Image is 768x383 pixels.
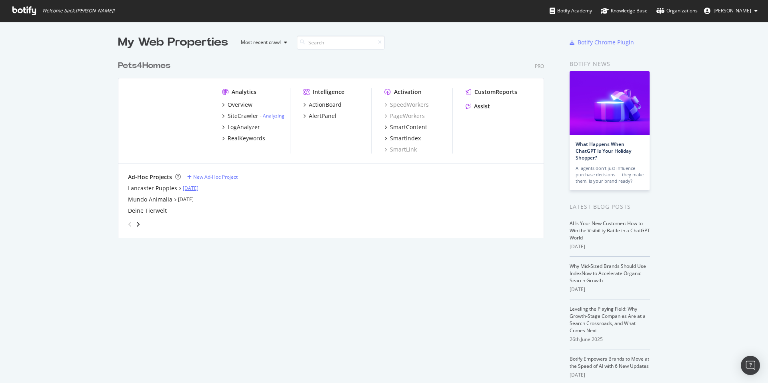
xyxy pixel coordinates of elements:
div: Botify news [570,60,650,68]
a: CustomReports [466,88,517,96]
a: Assist [466,102,490,110]
a: SiteCrawler- Analyzing [222,112,284,120]
div: Analytics [232,88,256,96]
a: SmartLink [384,146,417,154]
div: Activation [394,88,422,96]
div: grid [118,50,550,238]
a: What Happens When ChatGPT Is Your Holiday Shopper? [576,141,631,161]
div: Ad-Hoc Projects [128,173,172,181]
div: RealKeywords [228,134,265,142]
a: SmartIndex [384,134,421,142]
div: AlertPanel [309,112,336,120]
a: Botify Empowers Brands to Move at the Speed of AI with 6 New Updates [570,355,649,369]
div: Intelligence [313,88,344,96]
div: angle-left [125,218,135,231]
div: LogAnalyzer [228,123,260,131]
div: SiteCrawler [228,112,258,120]
div: AI agents don’t just influence purchase decisions — they make them. Is your brand ready? [576,165,644,184]
button: Most recent crawl [234,36,290,49]
div: CustomReports [474,88,517,96]
a: AlertPanel [303,112,336,120]
div: Pets4Homes [118,60,170,72]
img: www.pets4homes.co.uk [128,88,209,153]
a: Lancaster Puppies [128,184,177,192]
a: New Ad-Hoc Project [187,174,238,180]
div: My Web Properties [118,34,228,50]
span: Welcome back, [PERSON_NAME] ! [42,8,114,14]
a: Pets4Homes [118,60,174,72]
a: Why Mid-Sized Brands Should Use IndexNow to Accelerate Organic Search Growth [570,263,646,284]
div: 26th June 2025 [570,336,650,343]
button: [PERSON_NAME] [698,4,764,17]
div: - [260,112,284,119]
a: Deine Tierwelt [128,207,167,215]
a: RealKeywords [222,134,265,142]
div: angle-right [135,220,141,228]
a: Botify Chrome Plugin [570,38,634,46]
a: Mundo Animalia [128,195,172,203]
div: Latest Blog Posts [570,202,650,211]
div: New Ad-Hoc Project [193,174,238,180]
a: AI Is Your New Customer: How to Win the Visibility Battle in a ChatGPT World [570,220,650,241]
a: [DATE] [183,185,198,191]
div: [DATE] [570,243,650,250]
div: Open Intercom Messenger [741,356,760,375]
a: Leveling the Playing Field: Why Growth-Stage Companies Are at a Search Crossroads, and What Comes... [570,305,646,334]
a: SmartContent [384,123,427,131]
div: Botify Chrome Plugin [578,38,634,46]
a: ActionBoard [303,101,342,109]
a: [DATE] [178,196,194,203]
div: [DATE] [570,286,650,293]
div: Pro [535,63,544,70]
div: Most recent crawl [241,40,281,45]
div: Assist [474,102,490,110]
div: Botify Academy [550,7,592,15]
div: Knowledge Base [601,7,648,15]
div: Organizations [656,7,698,15]
div: [DATE] [570,371,650,379]
a: PageWorkers [384,112,425,120]
div: ActionBoard [309,101,342,109]
span: Norbert Hires [714,7,751,14]
a: Overview [222,101,252,109]
div: Overview [228,101,252,109]
div: SmartContent [390,123,427,131]
div: SmartIndex [390,134,421,142]
a: SpeedWorkers [384,101,429,109]
input: Search [297,36,385,50]
a: LogAnalyzer [222,123,260,131]
img: What Happens When ChatGPT Is Your Holiday Shopper? [570,71,650,135]
a: Analyzing [263,112,284,119]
